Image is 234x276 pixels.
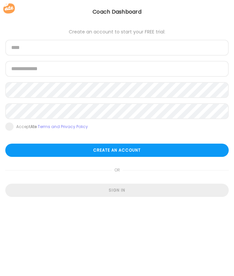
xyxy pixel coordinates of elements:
[5,144,229,157] div: Create an account
[5,184,229,197] div: Sign in
[38,124,88,129] a: Terms and Privacy Policy
[16,124,88,129] div: Accept
[30,124,37,129] b: Ate
[112,163,123,177] span: or
[5,29,229,34] div: Create an account to start your FREE trial:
